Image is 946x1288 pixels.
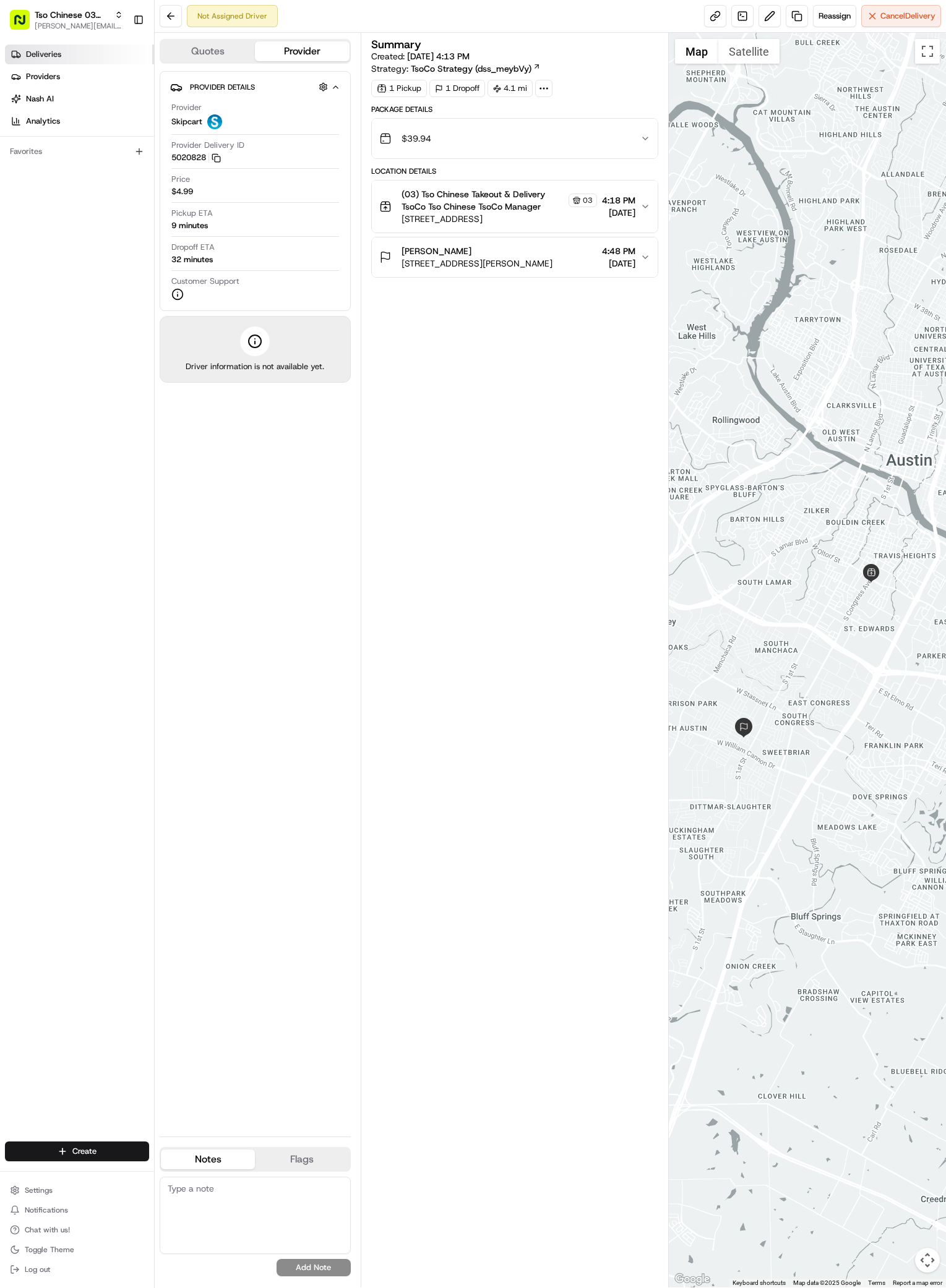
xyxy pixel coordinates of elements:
[915,39,940,64] button: Toggle fullscreen view
[371,62,541,75] div: Strategy:
[880,11,935,22] span: Cancel Delivery
[893,1279,942,1286] a: Report a map error
[32,80,204,93] input: Clear
[192,158,225,173] button: See all
[26,93,54,104] span: Nash AI
[100,271,204,294] a: 💻API Documentation
[56,130,170,140] div: We're available if you need us!
[675,39,718,64] button: Show street map
[72,1146,97,1157] span: Create
[793,1279,861,1286] span: Map data ©2025 Google
[5,1201,149,1219] button: Notifications
[134,225,139,235] span: •
[5,1141,149,1161] button: Create
[5,1261,149,1278] button: Log out
[402,132,431,145] span: $39.94
[105,278,114,288] div: 💻
[372,181,658,232] button: (03) Tso Chinese Takeout & Delivery TsoCo Tso Chinese TsoCo Manager03[STREET_ADDRESS]4:18 PM[DATE]
[5,1241,149,1258] button: Toggle Theme
[371,166,659,176] div: Location Details
[255,1149,349,1169] button: Flags
[5,1182,149,1199] button: Settings
[733,1279,786,1287] button: Keyboard shortcuts
[7,271,100,294] a: 📗Knowledge Base
[25,1205,68,1215] span: Notifications
[372,237,658,277] button: [PERSON_NAME][STREET_ADDRESS][PERSON_NAME]4:48 PM[DATE]
[171,102,202,113] span: Provider
[402,257,553,270] span: [STREET_ADDRESS][PERSON_NAME]
[171,116,202,127] span: Skipcart
[602,257,635,270] span: [DATE]
[38,225,132,235] span: Wisdom [PERSON_NAME]
[402,245,471,257] span: [PERSON_NAME]
[5,67,154,87] a: Providers
[255,41,349,61] button: Provider
[25,276,95,289] span: Knowledge Base
[171,254,213,265] div: 32 minutes
[171,242,215,253] span: Dropoff ETA
[171,152,221,163] button: 5020828
[25,1185,53,1195] span: Settings
[602,194,635,207] span: 4:18 PM
[186,361,324,372] span: Driver information is not available yet.
[371,39,421,50] h3: Summary
[35,9,110,21] button: Tso Chinese 03 TsoCo
[171,208,213,219] span: Pickup ETA
[210,122,225,137] button: Start new chat
[868,1279,885,1286] a: Terms
[672,1271,713,1287] img: Google
[915,1248,940,1273] button: Map camera controls
[26,49,61,60] span: Deliveries
[35,21,123,31] button: [PERSON_NAME][EMAIL_ADDRESS][DOMAIN_NAME]
[5,45,154,64] a: Deliveries
[117,276,199,289] span: API Documentation
[12,213,32,237] img: Wisdom Oko
[602,207,635,219] span: [DATE]
[87,306,150,316] a: Powered byPylon
[371,50,470,62] span: Created:
[718,39,780,64] button: Show satellite imagery
[171,174,190,185] span: Price
[12,49,225,69] p: Welcome 👋
[25,1265,50,1274] span: Log out
[170,77,340,97] button: Provider Details
[123,307,150,316] span: Pylon
[372,119,658,158] button: $39.94
[12,278,22,288] div: 📗
[26,116,60,127] span: Analytics
[171,140,244,151] span: Provider Delivery ID
[583,195,593,205] span: 03
[207,114,222,129] img: profile_skipcart_partner.png
[25,1245,74,1255] span: Toggle Theme
[165,192,170,202] span: •
[56,118,203,130] div: Start new chat
[25,1225,70,1235] span: Chat with us!
[171,186,193,197] span: $4.99
[5,89,154,109] a: Nash AI
[819,11,851,22] span: Reassign
[407,51,470,62] span: [DATE] 4:13 PM
[25,226,35,236] img: 1736555255976-a54dd68f-1ca7-489b-9aae-adbdc363a1c4
[38,192,163,202] span: [PERSON_NAME] (Store Manager)
[371,80,427,97] div: 1 Pickup
[861,5,941,27] button: CancelDelivery
[12,161,79,171] div: Past conversations
[371,104,659,114] div: Package Details
[161,1149,255,1169] button: Notes
[141,225,166,235] span: [DATE]
[5,111,154,131] a: Analytics
[411,62,531,75] span: TsoCo Strategy (dss_meybVy)
[813,5,856,27] button: Reassign
[5,5,128,35] button: Tso Chinese 03 TsoCo[PERSON_NAME][EMAIL_ADDRESS][DOMAIN_NAME]
[171,220,208,231] div: 9 minutes
[26,71,60,82] span: Providers
[12,180,32,200] img: Antonia (Store Manager)
[429,80,485,97] div: 1 Dropoff
[12,12,37,37] img: Nash
[190,82,255,92] span: Provider Details
[171,276,239,287] span: Customer Support
[672,1271,713,1287] a: Open this area in Google Maps (opens a new window)
[161,41,255,61] button: Quotes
